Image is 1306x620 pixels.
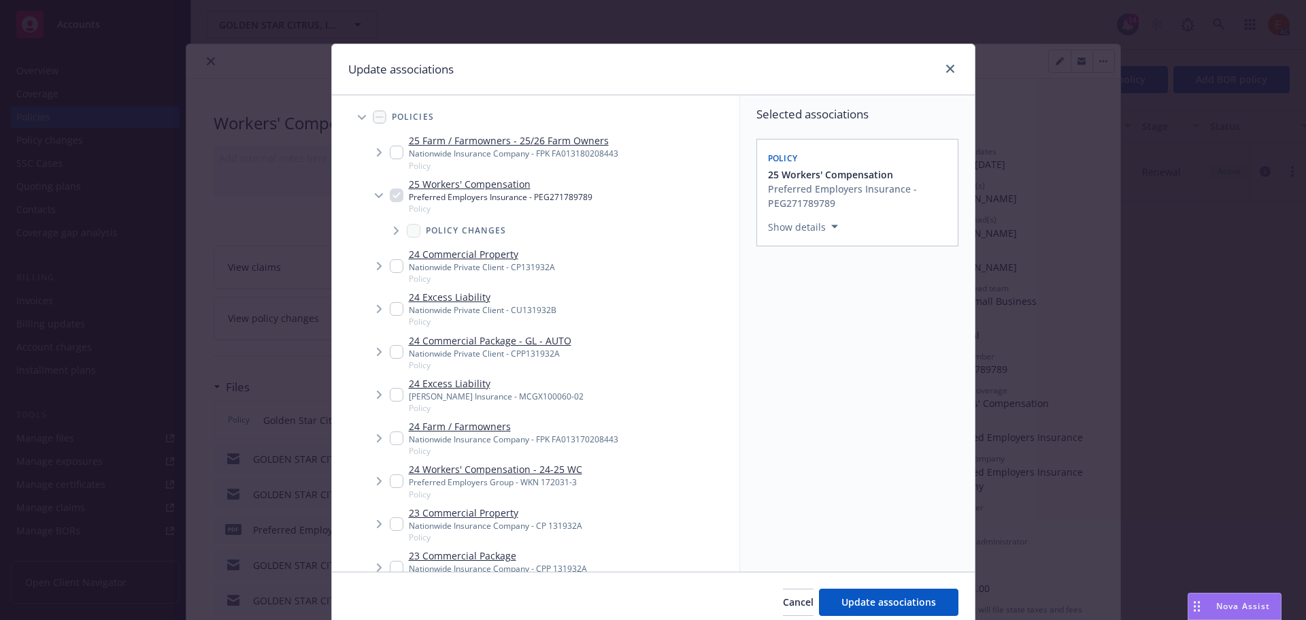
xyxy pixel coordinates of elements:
[409,391,584,402] div: [PERSON_NAME] Insurance - MCGX100060-02
[1216,600,1270,612] span: Nova Assist
[1188,593,1205,619] div: Drag to move
[409,520,582,532] div: Nationwide Insurance Company - CP 131932A
[1188,593,1282,620] button: Nova Assist
[409,445,618,457] span: Policy
[841,595,936,608] span: Update associations
[409,462,582,476] a: 24 Workers' Compensation - 24-25 WC
[409,419,618,434] a: 24 Farm / Farmowners
[409,402,584,414] span: Policy
[409,476,582,488] div: Preferred Employers Group - WKN 172031-3
[409,434,618,445] div: Nationwide Insurance Company - FPK FA013170208443
[409,549,587,563] a: 23 Commercial Package
[409,532,582,543] span: Policy
[819,589,958,616] button: Update associations
[783,595,814,608] span: Cancel
[783,589,814,616] button: Cancel
[409,563,587,574] div: Nationwide Insurance Company - CPP 131932A
[409,489,582,500] span: Policy
[409,506,582,520] a: 23 Commercial Property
